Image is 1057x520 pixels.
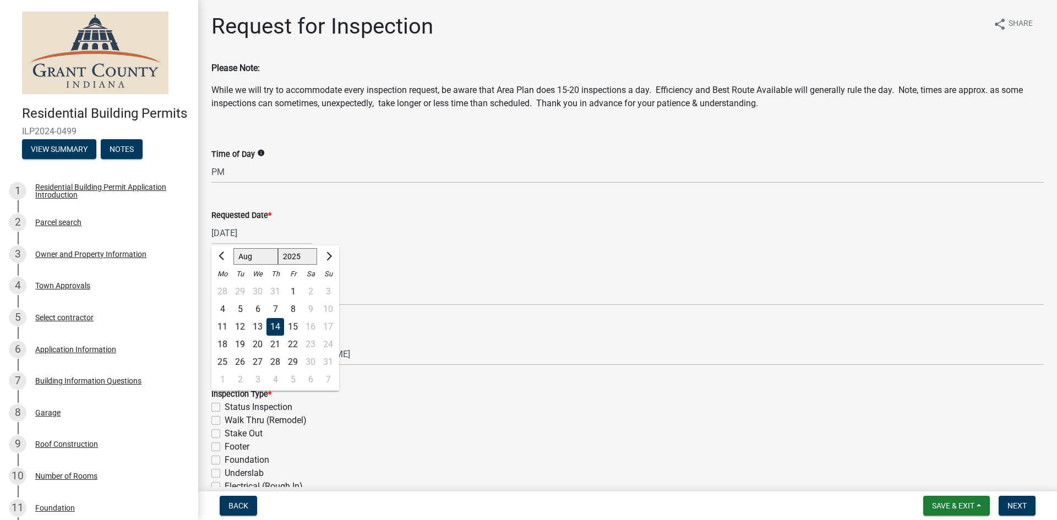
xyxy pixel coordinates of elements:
[225,414,307,427] label: Walk Thru (Remodel)
[266,265,284,283] div: Th
[214,353,231,371] div: Monday, August 25, 2025
[101,145,143,154] wm-modal-confirm: Notes
[35,440,98,448] div: Roof Construction
[9,309,26,326] div: 5
[302,265,319,283] div: Sa
[211,63,260,73] strong: Please Note:
[266,318,284,336] div: 14
[214,265,231,283] div: Mo
[214,283,231,300] div: Monday, July 28, 2025
[231,353,249,371] div: Tuesday, August 26, 2025
[249,353,266,371] div: Wednesday, August 27, 2025
[284,283,302,300] div: Friday, August 1, 2025
[9,277,26,294] div: 4
[249,318,266,336] div: Wednesday, August 13, 2025
[266,283,284,300] div: Thursday, July 31, 2025
[233,248,278,265] select: Select month
[9,404,26,422] div: 8
[284,283,302,300] div: 1
[35,472,97,480] div: Number of Rooms
[211,222,312,244] input: mm/dd/yyyy
[214,318,231,336] div: 11
[231,283,249,300] div: Tuesday, July 29, 2025
[266,371,284,388] div: 4
[249,318,266,336] div: 13
[1007,501,1027,510] span: Next
[228,501,248,510] span: Back
[214,336,231,353] div: 18
[35,218,81,226] div: Parcel search
[266,336,284,353] div: Thursday, August 21, 2025
[249,336,266,353] div: Wednesday, August 20, 2025
[266,318,284,336] div: Thursday, August 14, 2025
[35,314,94,321] div: Select contractor
[231,371,249,388] div: 2
[284,353,302,371] div: Friday, August 29, 2025
[9,341,26,358] div: 6
[9,245,26,263] div: 3
[284,336,302,353] div: Friday, August 22, 2025
[220,496,257,516] button: Back
[231,336,249,353] div: Tuesday, August 19, 2025
[22,106,189,122] h4: Residential Building Permits
[284,300,302,318] div: Friday, August 8, 2025
[284,336,302,353] div: 22
[284,318,302,336] div: Friday, August 15, 2025
[231,318,249,336] div: Tuesday, August 12, 2025
[22,12,168,94] img: Grant County, Indiana
[231,336,249,353] div: 19
[249,353,266,371] div: 27
[249,283,266,300] div: Wednesday, July 30, 2025
[225,453,269,467] label: Foundation
[211,212,271,220] label: Requested Date
[266,336,284,353] div: 21
[35,183,181,199] div: Residential Building Permit Application Introduction
[211,13,433,40] h1: Request for Inspection
[35,504,75,512] div: Foundation
[284,318,302,336] div: 15
[249,300,266,318] div: 6
[214,353,231,371] div: 25
[225,480,303,493] label: Electrical (Rough In)
[257,149,265,157] i: info
[9,467,26,485] div: 10
[211,151,255,158] label: Time of Day
[249,371,266,388] div: 3
[214,318,231,336] div: Monday, August 11, 2025
[211,391,271,398] label: Inspection Type
[35,282,90,289] div: Town Approvals
[266,300,284,318] div: Thursday, August 7, 2025
[999,496,1036,516] button: Next
[214,283,231,300] div: 28
[932,501,974,510] span: Save & Exit
[35,377,141,385] div: Building Information Questions
[231,283,249,300] div: 29
[214,300,231,318] div: Monday, August 4, 2025
[9,372,26,390] div: 7
[284,265,302,283] div: Fr
[266,371,284,388] div: Thursday, September 4, 2025
[9,499,26,517] div: 11
[231,300,249,318] div: Tuesday, August 5, 2025
[35,346,116,353] div: Application Information
[231,265,249,283] div: Tu
[266,283,284,300] div: 31
[284,300,302,318] div: 8
[22,139,96,159] button: View Summary
[984,13,1042,35] button: shareShare
[284,371,302,388] div: 5
[249,300,266,318] div: Wednesday, August 6, 2025
[35,250,146,258] div: Owner and Property Information
[35,409,61,417] div: Garage
[214,300,231,318] div: 4
[225,401,292,414] label: Status Inspection
[101,139,143,159] button: Notes
[1009,18,1033,31] span: Share
[231,318,249,336] div: 12
[22,145,96,154] wm-modal-confirm: Summary
[249,265,266,283] div: We
[9,214,26,231] div: 2
[266,353,284,371] div: Thursday, August 28, 2025
[214,371,231,388] div: Monday, September 1, 2025
[231,300,249,318] div: 5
